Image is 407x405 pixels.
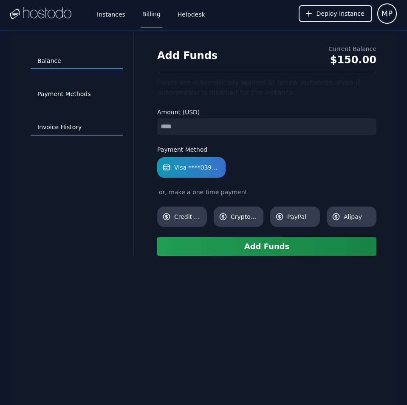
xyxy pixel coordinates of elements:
button: User menu [377,3,397,24]
label: Amount (USD) [157,108,376,116]
div: or, make a one time payment [157,188,376,196]
a: Balance [31,53,123,69]
div: $150.00 [328,53,376,67]
span: Credit Card [174,212,202,221]
span: Visa ****0399 [Default] [174,163,220,172]
a: Payment Methods [31,86,123,102]
a: Invoice History [31,119,123,136]
span: Deploy Instance [317,9,365,18]
h1: Add Funds [157,49,218,62]
div: Current Balance [328,45,376,53]
span: Alipay [344,212,371,221]
img: Logo [10,7,71,20]
span: PayPal [287,212,315,221]
button: Add Funds [157,237,376,256]
div: Funds are automatically applied to renew instances, even if autorenewal is disabled for the insta... [157,77,376,98]
span: MP [382,8,393,20]
label: Payment Method [157,145,376,154]
span: Cryptocurrency [231,212,258,221]
button: Deploy Instance [299,5,372,22]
